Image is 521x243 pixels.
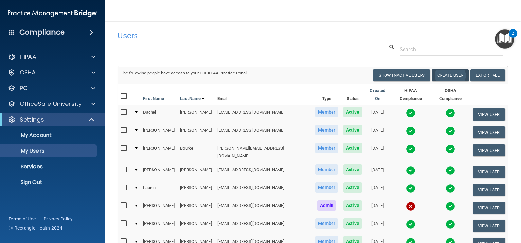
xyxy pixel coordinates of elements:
h4: Compliance [19,28,65,37]
img: tick.e7d51cea.svg [406,108,415,118]
span: Active [343,164,362,175]
td: [DATE] [365,105,391,123]
img: PMB logo [8,7,97,20]
td: [EMAIL_ADDRESS][DOMAIN_NAME] [215,199,313,217]
p: Settings [20,116,44,123]
p: Services [4,163,94,170]
td: [PERSON_NAME] [177,163,214,181]
button: View User [473,144,505,156]
img: tick.e7d51cea.svg [406,220,415,229]
button: View User [473,202,505,214]
td: [PERSON_NAME][EMAIL_ADDRESS][DOMAIN_NAME] [215,141,313,163]
span: Ⓒ Rectangle Health 2024 [9,225,62,231]
a: OfficeSafe University [8,100,95,108]
td: [PERSON_NAME] [177,217,214,235]
a: PCI [8,84,95,92]
td: [PERSON_NAME] [140,199,177,217]
a: HIPAA [8,53,95,61]
img: tick.e7d51cea.svg [406,184,415,193]
th: Email [215,84,313,105]
img: tick.e7d51cea.svg [406,126,415,136]
button: Create User [432,69,469,81]
a: First Name [143,95,164,103]
p: OfficeSafe University [20,100,81,108]
span: Active [343,218,362,229]
img: tick.e7d51cea.svg [446,202,455,211]
td: [DATE] [365,163,391,181]
th: Type [313,84,341,105]
div: 2 [512,33,514,42]
span: Active [343,125,362,135]
a: Privacy Policy [44,216,73,222]
button: Show Inactive Users [373,69,430,81]
span: Member [315,182,338,193]
span: Active [343,143,362,153]
span: The following people have access to your PCIHIPAA Practice Portal [121,71,247,75]
td: Bourke [177,141,214,163]
td: [PERSON_NAME] [177,199,214,217]
td: Lauren [140,181,177,199]
button: View User [473,166,505,178]
td: [EMAIL_ADDRESS][DOMAIN_NAME] [215,163,313,181]
td: [EMAIL_ADDRESS][DOMAIN_NAME] [215,181,313,199]
img: tick.e7d51cea.svg [406,144,415,154]
button: Open Resource Center, 2 new notifications [495,29,514,49]
p: OSHA [20,69,36,76]
td: Dachell [140,105,177,123]
input: Search [400,43,503,56]
img: tick.e7d51cea.svg [446,108,455,118]
td: [PERSON_NAME] [140,123,177,141]
img: cross.ca9f0e7f.svg [406,202,415,211]
td: [PERSON_NAME] [140,163,177,181]
th: HIPAA Compliance [391,84,431,105]
a: Terms of Use [9,216,36,222]
td: [EMAIL_ADDRESS][DOMAIN_NAME] [215,123,313,141]
td: [DATE] [365,141,391,163]
span: Active [343,107,362,117]
img: tick.e7d51cea.svg [446,166,455,175]
span: Active [343,200,362,211]
p: HIPAA [20,53,36,61]
img: tick.e7d51cea.svg [446,126,455,136]
span: Member [315,125,338,135]
a: Export All [470,69,505,81]
button: View User [473,220,505,232]
a: Created On [367,87,388,103]
th: OSHA Compliance [431,84,470,105]
span: Active [343,182,362,193]
td: [EMAIL_ADDRESS][DOMAIN_NAME] [215,105,313,123]
td: [PERSON_NAME] [140,141,177,163]
img: tick.e7d51cea.svg [446,220,455,229]
td: [PERSON_NAME] [140,217,177,235]
th: Status [341,84,365,105]
a: Last Name [180,95,204,103]
p: My Users [4,148,94,154]
span: Member [315,107,338,117]
p: PCI [20,84,29,92]
span: Member [315,164,338,175]
span: Admin [317,200,336,211]
td: [PERSON_NAME] [177,181,214,199]
span: Member [315,218,338,229]
button: View User [473,108,505,121]
p: Sign Out [4,179,94,186]
a: Settings [8,116,95,123]
img: tick.e7d51cea.svg [406,166,415,175]
td: [DATE] [365,217,391,235]
td: [EMAIL_ADDRESS][DOMAIN_NAME] [215,217,313,235]
a: OSHA [8,69,95,76]
td: [PERSON_NAME] [177,105,214,123]
button: View User [473,126,505,138]
td: [PERSON_NAME] [177,123,214,141]
img: tick.e7d51cea.svg [446,144,455,154]
img: tick.e7d51cea.svg [446,184,455,193]
span: Member [315,143,338,153]
h4: Users [118,31,341,40]
button: View User [473,184,505,196]
td: [DATE] [365,123,391,141]
p: My Account [4,132,94,138]
td: [DATE] [365,181,391,199]
td: [DATE] [365,199,391,217]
